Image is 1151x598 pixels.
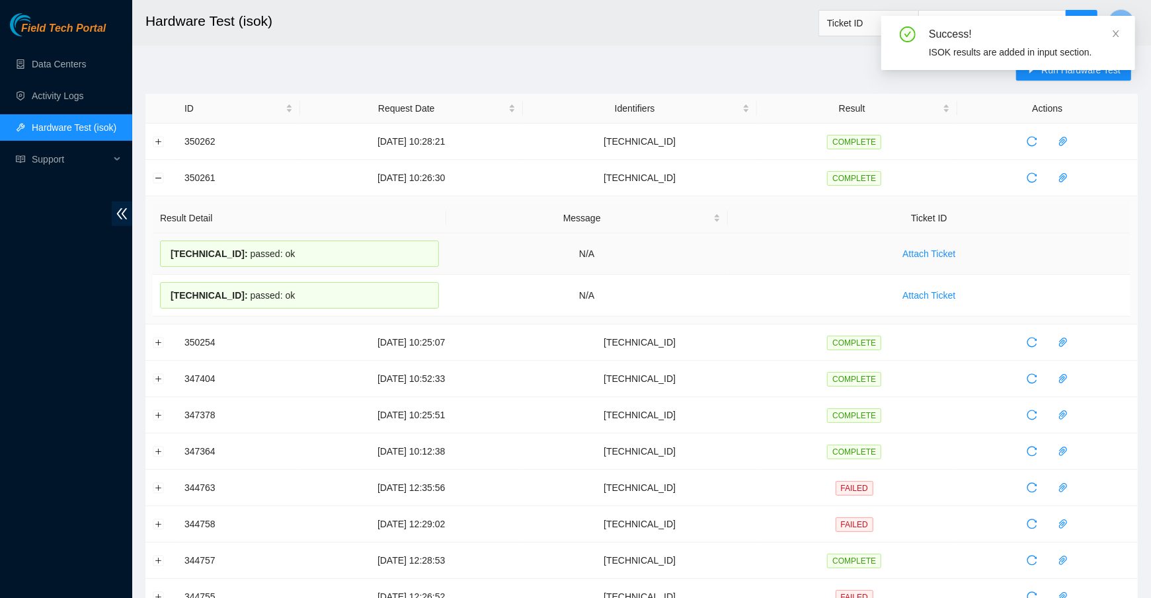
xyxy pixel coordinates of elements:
[21,22,106,35] span: Field Tech Portal
[177,160,300,196] td: 350261
[900,26,916,42] span: check-circle
[1022,410,1042,420] span: reload
[32,91,84,101] a: Activity Logs
[827,336,881,350] span: COMPLETE
[160,282,439,309] div: passed: ok
[728,204,1131,233] th: Ticket ID
[177,470,300,506] td: 344763
[153,136,164,147] button: Expand row
[827,171,881,186] span: COMPLETE
[1053,519,1073,529] span: paper-clip
[1111,29,1121,38] span: close
[153,373,164,384] button: Expand row
[1053,136,1073,147] span: paper-clip
[1021,404,1043,426] button: reload
[523,433,757,470] td: [TECHNICAL_ID]
[1022,172,1042,183] span: reload
[1118,15,1125,31] span: A
[1053,373,1073,384] span: paper-clip
[446,233,728,275] td: N/A
[1053,446,1073,457] span: paper-clip
[957,94,1138,124] th: Actions
[177,324,300,361] td: 350254
[1021,441,1043,462] button: reload
[1052,332,1074,353] button: paper-clip
[1021,332,1043,353] button: reload
[1022,519,1042,529] span: reload
[523,324,757,361] td: [TECHNICAL_ID]
[1021,513,1043,535] button: reload
[300,542,523,579] td: [DATE] 12:28:53
[1052,167,1074,188] button: paper-clip
[523,124,757,160] td: [TECHNICAL_ID]
[32,146,110,172] span: Support
[177,124,300,160] td: 350262
[32,59,86,69] a: Data Centers
[153,555,164,566] button: Expand row
[523,542,757,579] td: [TECHNICAL_ID]
[929,26,1119,42] div: Success!
[1052,368,1074,389] button: paper-clip
[1021,477,1043,498] button: reload
[32,122,116,133] a: Hardware Test (isok)
[153,337,164,348] button: Expand row
[827,408,881,423] span: COMPLETE
[523,506,757,542] td: [TECHNICAL_ID]
[523,470,757,506] td: [TECHNICAL_ID]
[929,45,1119,59] div: ISOK results are added in input section.
[10,24,106,41] a: Akamai TechnologiesField Tech Portal
[1022,446,1042,457] span: reload
[1053,337,1073,348] span: paper-clip
[177,506,300,542] td: 344758
[171,290,248,301] span: [TECHNICAL_ID] :
[300,470,523,506] td: [DATE] 12:35:56
[827,13,910,33] span: Ticket ID
[300,124,523,160] td: [DATE] 10:28:21
[1053,482,1073,493] span: paper-clip
[1022,555,1042,566] span: reload
[446,275,728,317] td: N/A
[1021,550,1043,571] button: reload
[153,519,164,529] button: Expand row
[1022,373,1042,384] span: reload
[1052,550,1074,571] button: paper-clip
[300,324,523,361] td: [DATE] 10:25:07
[177,433,300,470] td: 347364
[1021,368,1043,389] button: reload
[836,517,873,532] span: FAILED
[1053,410,1073,420] span: paper-clip
[1022,337,1042,348] span: reload
[827,135,881,149] span: COMPLETE
[300,160,523,196] td: [DATE] 10:26:30
[177,361,300,397] td: 347404
[1021,167,1043,188] button: reload
[160,241,439,267] div: passed: ok
[153,172,164,183] button: Collapse row
[892,285,966,306] button: Attach Ticket
[827,554,881,568] span: COMPLETE
[827,445,881,459] span: COMPLETE
[10,13,67,36] img: Akamai Technologies
[171,248,248,259] span: [TECHNICAL_ID] :
[1066,10,1097,36] button: search
[523,397,757,433] td: [TECHNICAL_ID]
[153,482,164,493] button: Expand row
[112,202,132,226] span: double-left
[892,243,966,264] button: Attach Ticket
[1108,9,1134,36] button: A
[300,361,523,397] td: [DATE] 10:52:33
[1053,172,1073,183] span: paper-clip
[1052,404,1074,426] button: paper-clip
[153,446,164,457] button: Expand row
[836,481,873,496] span: FAILED
[153,410,164,420] button: Expand row
[523,160,757,196] td: [TECHNICAL_ID]
[1052,477,1074,498] button: paper-clip
[523,361,757,397] td: [TECHNICAL_ID]
[153,204,446,233] th: Result Detail
[1021,131,1043,152] button: reload
[1052,513,1074,535] button: paper-clip
[1053,555,1073,566] span: paper-clip
[300,397,523,433] td: [DATE] 10:25:51
[16,155,25,164] span: read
